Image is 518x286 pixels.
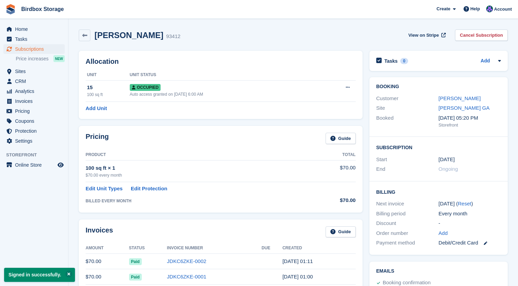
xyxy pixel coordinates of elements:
[376,144,501,151] h2: Subscription
[167,243,262,254] th: Invoice Number
[437,5,450,12] span: Create
[3,67,65,76] a: menu
[376,156,439,164] div: Start
[439,200,501,208] div: [DATE] ( )
[439,239,501,247] div: Debit/Credit Card
[376,200,439,208] div: Next invoice
[408,32,439,39] span: View on Stripe
[282,243,356,254] th: Created
[16,55,65,62] a: Price increases NEW
[3,86,65,96] a: menu
[15,34,56,44] span: Tasks
[15,126,56,136] span: Protection
[384,58,398,64] h2: Tasks
[439,105,490,111] a: [PERSON_NAME] GA
[439,210,501,218] div: Every month
[4,268,75,282] p: Signed in successfully.
[3,106,65,116] a: menu
[87,84,130,92] div: 15
[129,258,142,265] span: Paid
[86,269,129,285] td: $70.00
[94,31,163,40] h2: [PERSON_NAME]
[376,165,439,173] div: End
[87,92,130,98] div: 100 sq ft
[129,274,142,281] span: Paid
[86,150,312,160] th: Product
[86,133,109,144] h2: Pricing
[406,29,447,41] a: View on Stripe
[167,274,206,279] a: JDKC6ZKE-0001
[282,258,313,264] time: 2025-08-01 05:11:59 UTC
[130,91,319,97] div: Auto access granted on [DATE] 6:00 AM
[400,58,408,64] div: 0
[86,70,130,81] th: Unit
[282,274,313,279] time: 2025-07-01 05:00:55 UTC
[439,122,501,129] div: Storefront
[15,136,56,146] span: Settings
[376,229,439,237] div: Order number
[3,96,65,106] a: menu
[312,160,356,182] td: $70.00
[439,95,481,101] a: [PERSON_NAME]
[439,156,455,164] time: 2025-07-01 05:00:00 UTC
[376,269,501,274] h2: Emails
[56,161,65,169] a: Preview store
[86,243,129,254] th: Amount
[15,67,56,76] span: Sites
[53,55,65,62] div: NEW
[376,239,439,247] div: Payment method
[15,44,56,54] span: Subscriptions
[5,4,16,14] img: stora-icon-8386f47178a22dfd0bd8f6a31ec36ba5ce8667c1dd55bd0f319d3a0aa187defe.svg
[3,160,65,170] a: menu
[15,86,56,96] span: Analytics
[326,226,356,238] a: Guide
[3,116,65,126] a: menu
[86,185,123,193] a: Edit Unit Types
[312,150,356,160] th: Total
[86,254,129,269] td: $70.00
[131,185,167,193] a: Edit Protection
[86,105,107,112] a: Add Unit
[3,24,65,34] a: menu
[86,58,356,65] h2: Allocation
[6,152,68,158] span: Storefront
[326,133,356,144] a: Guide
[376,84,501,90] h2: Booking
[130,84,161,91] span: Occupied
[167,258,206,264] a: JDKC6ZKE-0002
[130,70,319,81] th: Unit Status
[15,76,56,86] span: CRM
[376,114,439,129] div: Booked
[486,5,493,12] img: Brian Fey/Brenton Franklin
[15,160,56,170] span: Online Store
[15,24,56,34] span: Home
[86,172,312,178] div: $70.00 every month
[86,198,312,204] div: BILLED EVERY MONTH
[376,95,439,103] div: Customer
[439,166,458,172] span: Ongoing
[262,243,282,254] th: Due
[3,76,65,86] a: menu
[376,219,439,227] div: Discount
[439,219,501,227] div: -
[166,33,180,40] div: 93412
[376,210,439,218] div: Billing period
[458,201,471,206] a: Reset
[3,34,65,44] a: menu
[15,106,56,116] span: Pricing
[376,188,501,195] h2: Billing
[3,136,65,146] a: menu
[15,96,56,106] span: Invoices
[86,226,113,238] h2: Invoices
[129,243,167,254] th: Status
[312,196,356,204] div: $70.00
[470,5,480,12] span: Help
[439,229,448,237] a: Add
[3,44,65,54] a: menu
[16,56,49,62] span: Price increases
[494,6,512,13] span: Account
[15,116,56,126] span: Coupons
[481,57,490,65] a: Add
[3,126,65,136] a: menu
[376,104,439,112] div: Site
